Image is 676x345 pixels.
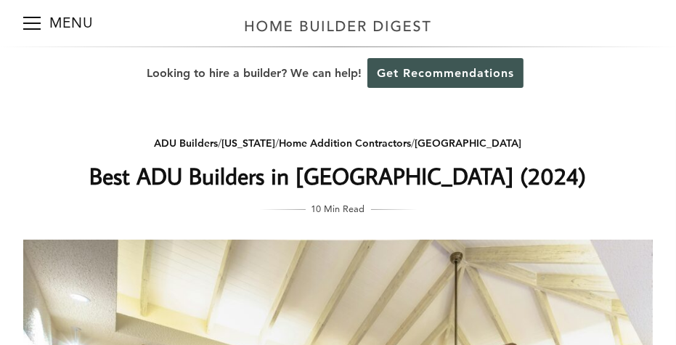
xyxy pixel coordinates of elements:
span: Menu [23,23,41,24]
img: Home Builder Digest [238,12,438,40]
a: [US_STATE] [222,137,276,150]
a: Home Addition Contractors [280,137,412,150]
div: / / / [49,134,628,153]
span: 10 Min Read [311,200,365,216]
a: [GEOGRAPHIC_DATA] [415,137,522,150]
a: Get Recommendations [367,58,524,88]
h1: Best ADU Builders in [GEOGRAPHIC_DATA] (2024) [49,158,628,193]
a: ADU Builders [155,137,219,150]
